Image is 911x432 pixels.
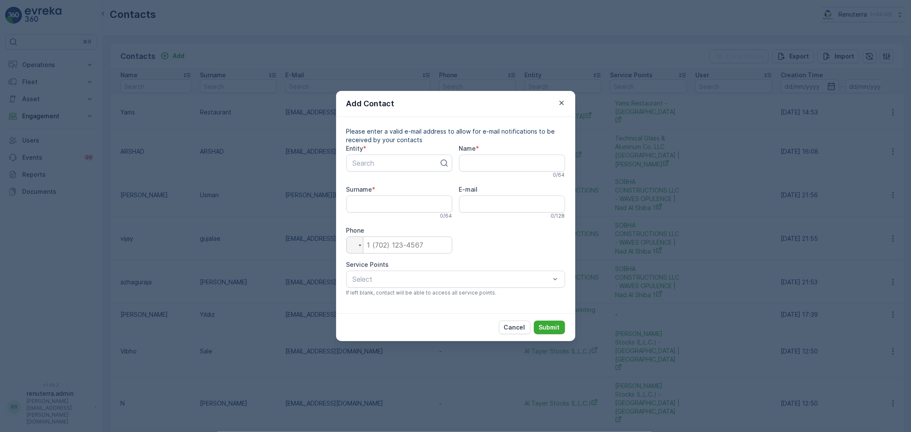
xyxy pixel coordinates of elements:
[440,213,452,219] p: 0 / 64
[459,145,476,152] label: Name
[346,227,365,234] label: Phone
[346,236,452,254] input: 1 (702) 123-4567
[346,145,363,152] label: Entity
[353,274,550,284] p: Select
[539,323,560,332] p: Submit
[534,321,565,334] button: Submit
[346,98,395,110] p: Add Contact
[346,127,565,144] p: Please enter a valid e-mail address to allow for e-mail notifications to be received by your cont...
[551,213,565,219] p: 0 / 128
[346,186,372,193] label: Surname
[553,172,565,178] p: 0 / 64
[353,158,439,168] p: Search
[499,321,530,334] button: Cancel
[346,289,497,296] span: If left blank, contact will be able to access all service points.
[459,186,478,193] label: E-mail
[346,261,389,268] label: Service Points
[504,323,525,332] p: Cancel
